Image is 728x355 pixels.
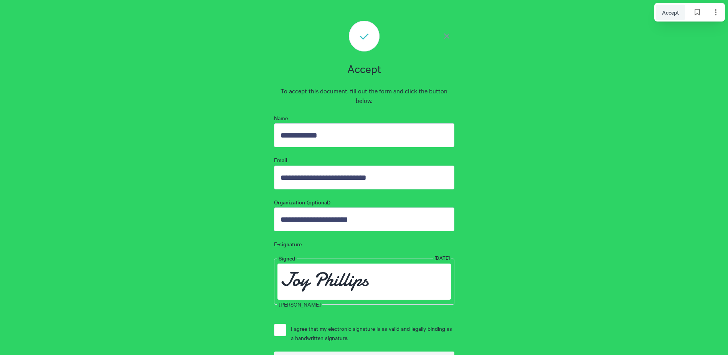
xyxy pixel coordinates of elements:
[274,199,454,207] label: Organization (optional)
[274,156,454,165] label: Email
[274,114,454,123] label: Name
[274,86,454,105] span: To accept this document, fill out the form and click the button below.
[274,241,454,248] span: E-signature
[439,28,454,44] button: Close
[662,8,679,17] span: Accept
[433,254,451,262] span: [DATE]
[274,61,454,77] h3: Accept
[277,264,373,300] img: E-Signature for Joy Phillips
[277,254,297,262] span: Signed
[277,300,322,309] span: [PERSON_NAME]
[291,324,454,342] p: I agree that my electronic signature is as valid and legally binding as a handwritten signature.
[708,5,723,20] button: Page options
[656,5,685,20] button: Accept
[274,254,454,311] button: E-Signature for Joy PhillipsSigned[DATE][PERSON_NAME]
